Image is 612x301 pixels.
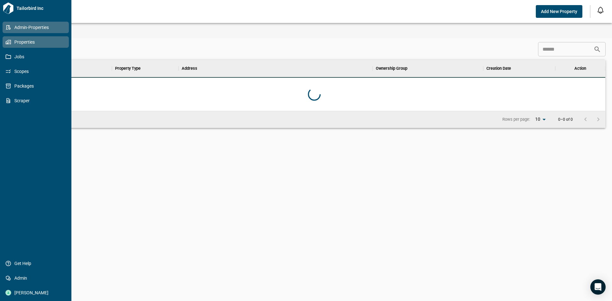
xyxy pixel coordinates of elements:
a: Scopes [3,66,69,77]
span: Properties [11,39,63,45]
div: Property Type [115,60,141,77]
div: Action [555,60,605,77]
span: Tailorbird Inc [14,5,69,11]
a: Packages [3,80,69,92]
a: Scraper [3,95,69,106]
div: Property Name [23,60,112,77]
span: Scopes [11,68,63,75]
div: Property Type [112,60,178,77]
button: Add New Property [536,5,582,18]
span: Jobs [11,54,63,60]
p: 0–0 of 0 [558,118,573,122]
div: 10 [533,115,548,124]
div: Ownership Group [376,60,407,77]
div: Action [574,60,586,77]
a: Admin-Properties [3,22,69,33]
p: Rows per page: [502,117,530,122]
span: Add New Property [541,8,577,15]
span: Scraper [11,97,63,104]
a: Jobs [3,51,69,62]
div: Ownership Group [373,60,484,77]
span: Packages [11,83,63,89]
button: Open notification feed [595,5,606,15]
a: Admin [3,272,69,284]
div: Creation Date [483,60,555,77]
span: Admin [11,275,63,281]
a: Properties [3,36,69,48]
div: Address [182,60,197,77]
div: Creation Date [486,60,511,77]
span: Get Help [11,260,63,267]
div: base tabs [17,23,612,38]
span: Admin-Properties [11,24,63,31]
div: Address [178,60,373,77]
div: Open Intercom Messenger [590,279,606,295]
span: [PERSON_NAME] [11,290,63,296]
